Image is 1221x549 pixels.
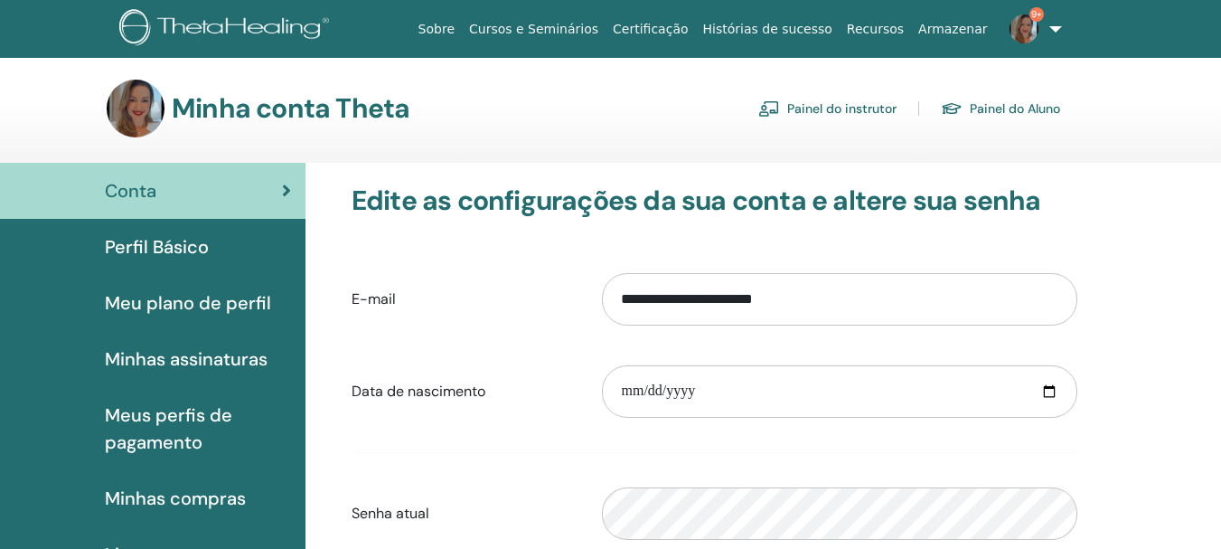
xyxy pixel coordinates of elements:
label: Senha atual [338,497,589,531]
img: chalkboard-teacher.svg [758,100,780,117]
h3: Minha conta Theta [172,92,409,125]
span: 9+ [1029,7,1044,22]
img: default.jpg [107,80,164,137]
img: default.jpg [1010,14,1038,43]
a: Histórias de sucesso [696,13,840,46]
img: logo.png [119,9,335,50]
a: Sobre [411,13,462,46]
span: Minhas compras [105,485,246,512]
img: graduation-cap.svg [941,101,963,117]
span: Conta [105,177,156,204]
a: Armazenar [911,13,994,46]
a: Certificação [606,13,695,46]
label: E-mail [338,282,589,317]
a: Painel do instrutor [758,94,897,123]
span: Meu plano de perfil [105,289,271,317]
label: Data de nascimento [338,374,589,409]
h3: Edite as configurações da sua conta e altere sua senha [352,185,1077,217]
a: Cursos e Seminários [462,13,606,46]
span: Minhas assinaturas [105,345,268,373]
span: Meus perfis de pagamento [105,402,291,456]
span: Perfil Básico [105,233,209,260]
a: Painel do Aluno [941,94,1060,123]
a: Recursos [840,13,911,46]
